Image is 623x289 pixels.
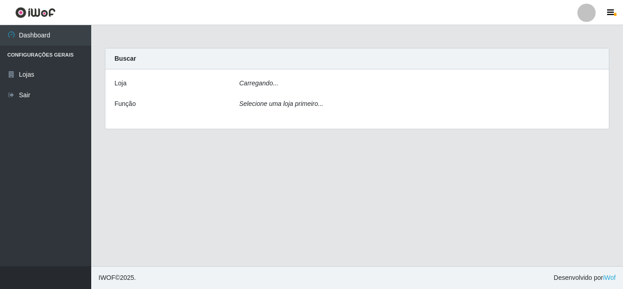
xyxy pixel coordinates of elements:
[603,274,616,281] a: iWof
[15,7,56,18] img: CoreUI Logo
[99,273,136,283] span: © 2025 .
[554,273,616,283] span: Desenvolvido por
[114,99,136,109] label: Função
[114,55,136,62] strong: Buscar
[99,274,115,281] span: IWOF
[239,79,279,87] i: Carregando...
[114,79,126,88] label: Loja
[239,100,323,107] i: Selecione uma loja primeiro...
